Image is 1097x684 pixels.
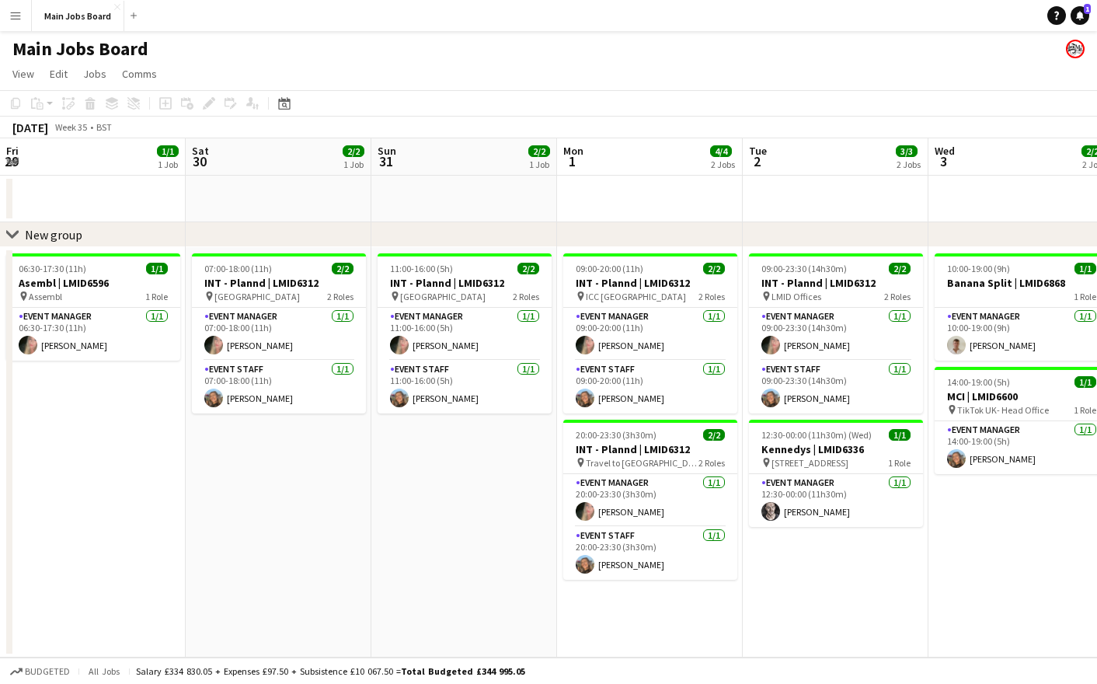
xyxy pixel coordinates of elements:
span: 1/1 [889,429,911,441]
app-card-role: Event Manager1/120:00-23:30 (3h30m)[PERSON_NAME] [563,474,737,527]
span: 10:00-19:00 (9h) [947,263,1010,274]
a: Edit [44,64,74,84]
app-card-role: Event Staff1/120:00-23:30 (3h30m)[PERSON_NAME] [563,527,737,580]
span: TikTok UK- Head Office [957,404,1049,416]
div: New group [25,227,82,243]
div: 2 Jobs [897,159,921,170]
span: Jobs [83,67,106,81]
span: 2 Roles [884,291,911,302]
app-job-card: 12:30-00:00 (11h30m) (Wed)1/1Kennedys | LMID6336 [STREET_ADDRESS]1 RoleEvent Manager1/112:30-00:0... [749,420,923,527]
app-card-role: Event Staff1/109:00-23:30 (14h30m)[PERSON_NAME] [749,361,923,414]
h1: Main Jobs Board [12,37,148,61]
span: 2/2 [703,429,725,441]
span: Sun [378,144,396,158]
span: LMID Offices [771,291,821,302]
span: 09:00-23:30 (14h30m) [761,263,847,274]
span: View [12,67,34,81]
span: [GEOGRAPHIC_DATA] [214,291,300,302]
span: 1/1 [157,145,179,157]
span: All jobs [85,665,123,677]
app-job-card: 20:00-23:30 (3h30m)2/2INT - Plannd | LMID6312 Travel to [GEOGRAPHIC_DATA]2 RolesEvent Manager1/12... [563,420,737,580]
span: 14:00-19:00 (5h) [947,376,1010,388]
span: 2/2 [889,263,911,274]
app-card-role: Event Manager1/106:30-17:30 (11h)[PERSON_NAME] [6,308,180,361]
span: Budgeted [25,666,70,677]
button: Main Jobs Board [32,1,124,31]
span: 12:30-00:00 (11h30m) (Wed) [761,429,872,441]
span: Comms [122,67,157,81]
a: Comms [116,64,163,84]
a: 1 [1071,6,1089,25]
span: 11:00-16:00 (5h) [390,263,453,274]
app-card-role: Event Manager1/109:00-23:30 (14h30m)[PERSON_NAME] [749,308,923,361]
span: 3 [932,152,955,170]
span: [GEOGRAPHIC_DATA] [400,291,486,302]
span: 1/1 [1074,263,1096,274]
span: Week 35 [51,121,90,133]
h3: INT - Plannd | LMID6312 [563,442,737,456]
h3: Asembl | LMID6596 [6,276,180,290]
a: Jobs [77,64,113,84]
span: 31 [375,152,396,170]
span: 2 Roles [698,291,725,302]
app-job-card: 09:00-20:00 (11h)2/2INT - Plannd | LMID6312 ICC [GEOGRAPHIC_DATA]2 RolesEvent Manager1/109:00-20:... [563,253,737,414]
app-card-role: Event Staff1/111:00-16:00 (5h)[PERSON_NAME] [378,361,552,414]
span: 2 [747,152,767,170]
span: 1 Role [1074,291,1096,302]
div: 1 Job [529,159,549,170]
span: 29 [4,152,19,170]
span: Total Budgeted £344 995.05 [401,665,525,677]
a: View [6,64,40,84]
span: 2/2 [528,145,550,157]
span: Wed [935,144,955,158]
app-card-role: Event Manager1/107:00-18:00 (11h)[PERSON_NAME] [192,308,366,361]
span: ICC [GEOGRAPHIC_DATA] [586,291,686,302]
span: 1/1 [1074,376,1096,388]
span: 1 Role [888,457,911,469]
h3: Kennedys | LMID6336 [749,442,923,456]
app-job-card: 07:00-18:00 (11h)2/2INT - Plannd | LMID6312 [GEOGRAPHIC_DATA]2 RolesEvent Manager1/107:00-18:00 (... [192,253,366,414]
span: Fri [6,144,19,158]
div: [DATE] [12,120,48,135]
span: [STREET_ADDRESS] [771,457,848,469]
h3: INT - Plannd | LMID6312 [563,276,737,290]
span: 2/2 [517,263,539,274]
span: 09:00-20:00 (11h) [576,263,643,274]
span: 2/2 [343,145,364,157]
span: 06:30-17:30 (11h) [19,263,86,274]
app-card-role: Event Staff1/107:00-18:00 (11h)[PERSON_NAME] [192,361,366,414]
app-job-card: 09:00-23:30 (14h30m)2/2INT - Plannd | LMID6312 LMID Offices2 RolesEvent Manager1/109:00-23:30 (14... [749,253,923,414]
span: Sat [192,144,209,158]
div: Salary £334 830.05 + Expenses £97.50 + Subsistence £10 067.50 = [136,665,525,677]
span: 3/3 [896,145,918,157]
span: 1 [561,152,583,170]
span: 1 [1084,4,1091,14]
div: 11:00-16:00 (5h)2/2INT - Plannd | LMID6312 [GEOGRAPHIC_DATA]2 RolesEvent Manager1/111:00-16:00 (5... [378,253,552,414]
h3: INT - Plannd | LMID6312 [192,276,366,290]
span: 2/2 [703,263,725,274]
h3: INT - Plannd | LMID6312 [749,276,923,290]
div: 1 Job [158,159,178,170]
span: 1/1 [146,263,168,274]
app-card-role: Event Manager1/111:00-16:00 (5h)[PERSON_NAME] [378,308,552,361]
span: 07:00-18:00 (11h) [204,263,272,274]
span: 2 Roles [698,457,725,469]
div: BST [96,121,112,133]
span: Assembl [29,291,62,302]
app-card-role: Event Manager1/112:30-00:00 (11h30m)[PERSON_NAME] [749,474,923,527]
h3: INT - Plannd | LMID6312 [378,276,552,290]
app-card-role: Event Staff1/109:00-20:00 (11h)[PERSON_NAME] [563,361,737,414]
app-user-avatar: Alanya O'Donnell [1066,40,1085,58]
app-card-role: Event Manager1/109:00-20:00 (11h)[PERSON_NAME] [563,308,737,361]
span: 4/4 [710,145,732,157]
app-job-card: 06:30-17:30 (11h)1/1Asembl | LMID6596 Assembl1 RoleEvent Manager1/106:30-17:30 (11h)[PERSON_NAME] [6,253,180,361]
div: 2 Jobs [711,159,735,170]
span: Mon [563,144,583,158]
span: Edit [50,67,68,81]
span: Tue [749,144,767,158]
